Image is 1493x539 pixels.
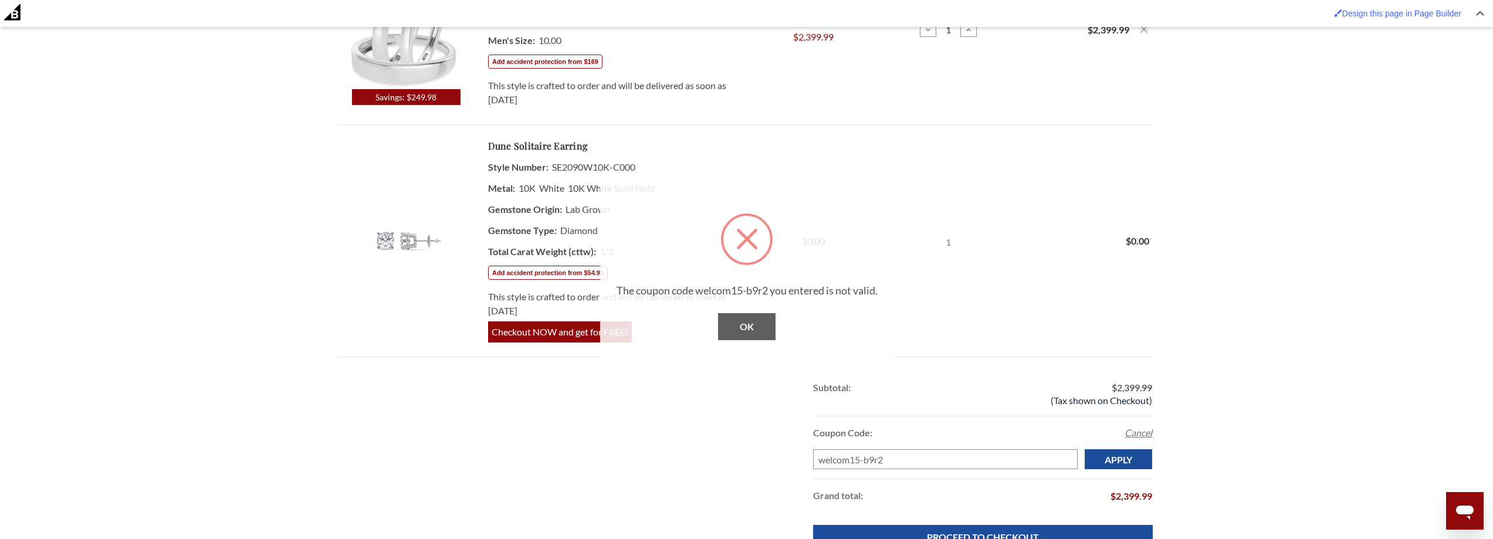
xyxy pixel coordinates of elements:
a: Dune Solitaire Earring [488,139,588,153]
input: Apply [1085,449,1153,469]
span: Design this page in Page Builder [1342,9,1461,18]
dt: Style Number: [488,157,549,178]
input: Dune 1/2 Carat T.W. Lab Grown Diamond Solitaire Earring 10K White Gold [938,236,959,248]
img: Photo of Dune 1/2 Carat T.W. Lab Grown Diamond Solitaire Earring 10K White Gold [SE2090W-C000] [338,174,473,309]
strong: $0.00 [1126,235,1149,246]
span: Savings: $249.98 [352,89,461,105]
input: Heath 1/3 ct tw. Lab Grown Diamond Heart Solitaire Trio Set 14K White Gold [938,24,959,35]
dt: Metal: [488,178,515,199]
span: (Tax shown on Checkout) [1051,395,1152,406]
strong: Grand total: [813,490,863,501]
dt: Men's Size: [488,30,535,51]
span: $2,399.99 [793,30,834,44]
button: Cancel [1125,426,1152,440]
strong: $2,399.99 [1088,24,1129,35]
dd: SE2090W10K-C000 [488,157,732,178]
span: This style is crafted to order and will be delivered as soon as [DATE] [488,78,726,107]
a: Design this page in Page Builder [1328,3,1467,24]
span: $2,649.97 [793,17,834,28]
span: Checkout NOW and get for FREE! [488,321,632,343]
strong: Subtotal: [813,382,851,393]
dt: Gemstone Type: [488,220,557,241]
input: Enter your coupon code [813,449,1078,469]
dd: 10.00 [488,30,732,51]
dt: Gemstone Origin: [488,199,562,220]
dt: Total Carat Weight (cttw): [488,241,596,262]
span: $2,399.99 [1112,382,1152,393]
span: The coupon code welcom15-b9r2 you entered is not valid. [616,284,877,297]
span: $2,399.99 [1111,490,1152,501]
strong: Coupon Code: [813,427,872,438]
iframe: Button to launch messaging window [1446,492,1484,530]
button: Remove Heath 1/3 ct tw. Lab Grown Diamond Heart Solitaire Trio Set 14K White Gold from cart [1139,24,1149,35]
span: This style is crafted to order and will be delivered as soon as [DATE] [488,289,726,318]
button: OK [718,313,776,340]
